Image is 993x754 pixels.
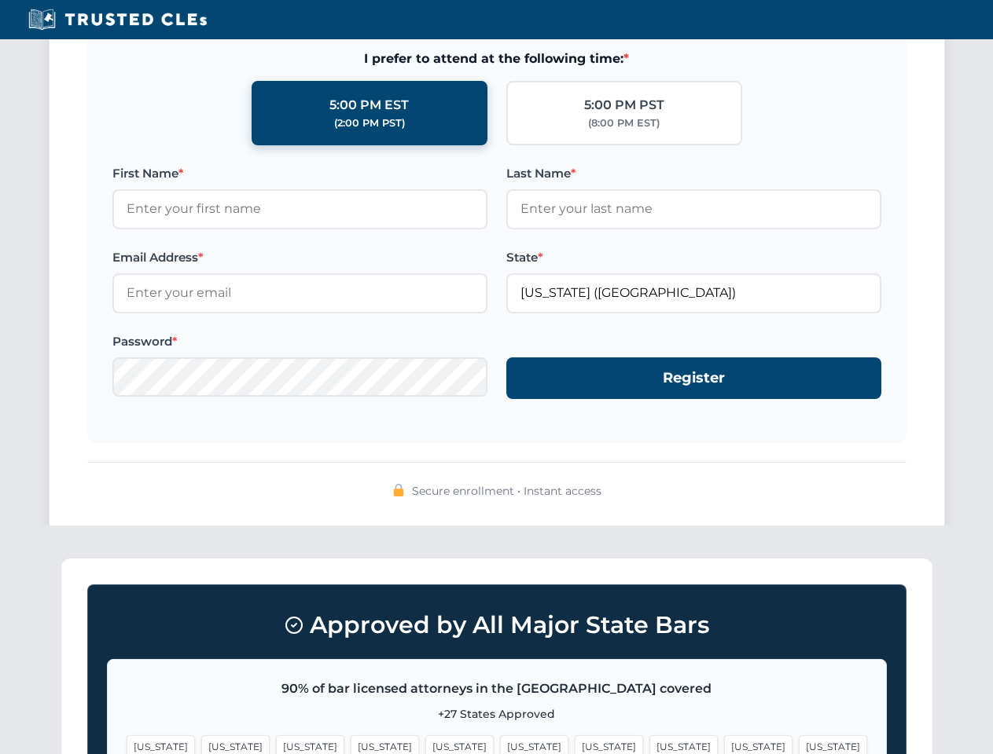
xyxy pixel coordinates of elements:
[506,273,881,313] input: Florida (FL)
[127,705,867,723] p: +27 States Approved
[506,248,881,267] label: State
[112,189,487,229] input: Enter your first name
[412,482,601,500] span: Secure enrollment • Instant access
[112,273,487,313] input: Enter your email
[112,332,487,351] label: Password
[112,164,487,183] label: First Name
[127,679,867,699] p: 90% of bar licensed attorneys in the [GEOGRAPHIC_DATA] covered
[107,604,887,646] h3: Approved by All Major State Bars
[112,49,881,69] span: I prefer to attend at the following time:
[506,189,881,229] input: Enter your last name
[329,95,409,115] div: 5:00 PM EST
[112,248,487,267] label: Email Address
[506,357,881,399] button: Register
[392,484,405,496] img: 🔒
[24,8,211,31] img: Trusted CLEs
[506,164,881,183] label: Last Name
[584,95,664,115] div: 5:00 PM PST
[334,115,405,131] div: (2:00 PM PST)
[588,115,660,131] div: (8:00 PM EST)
